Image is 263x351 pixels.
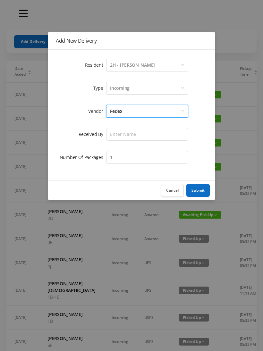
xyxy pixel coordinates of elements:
[93,85,106,91] label: Type
[56,37,207,44] div: Add New Delivery
[181,63,184,68] i: icon: down
[110,105,123,117] div: Fedex
[181,109,184,114] i: icon: down
[60,154,106,160] label: Number Of Packages
[56,57,207,165] form: Add New Delivery
[85,62,106,68] label: Resident
[88,108,106,114] label: Vendor
[79,131,106,137] label: Received By
[186,184,210,197] button: Submit
[106,128,188,141] input: Enter Name
[110,82,130,94] div: Incoming
[181,86,184,91] i: icon: down
[110,59,155,71] div: 2H - Lorraine Singleton
[161,184,184,197] button: Cancel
